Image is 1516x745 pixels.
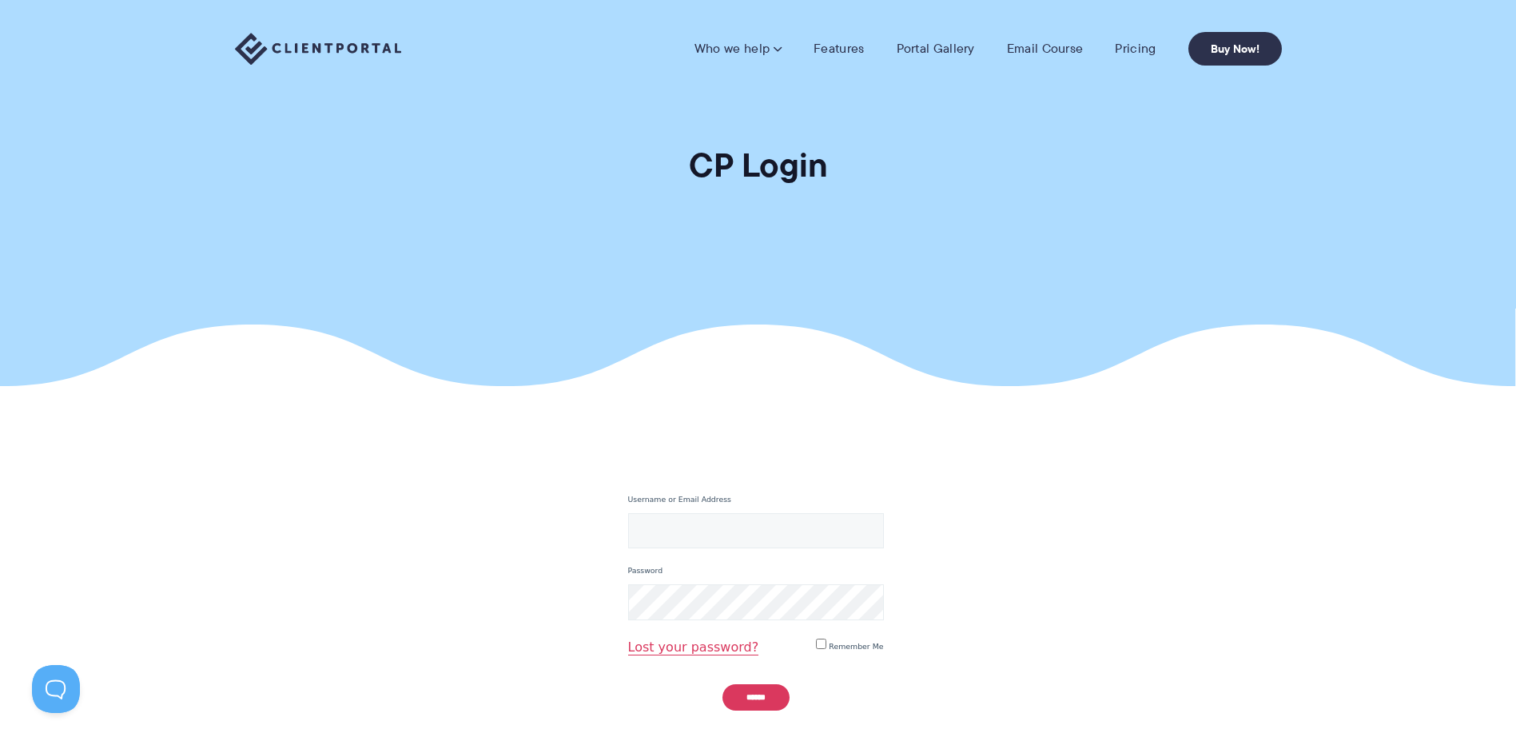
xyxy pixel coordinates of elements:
a: Portal Gallery [897,41,975,57]
a: Lost your password? [628,639,759,655]
label: Remember Me [813,636,883,652]
a: Features [814,41,864,57]
h1: CP Login [689,144,828,186]
a: Buy Now! [1188,32,1282,66]
label: Username or Email Address [628,493,884,505]
a: Pricing [1115,41,1156,57]
iframe: Toggle Customer Support [32,665,80,713]
a: Who we help [694,41,782,57]
label: Password [628,564,884,576]
input: Remember Me [816,639,826,649]
a: Email Course [1007,41,1084,57]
